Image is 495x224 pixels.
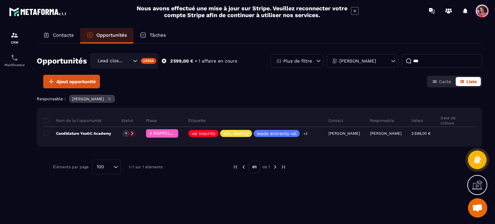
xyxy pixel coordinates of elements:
span: Carte [439,79,451,84]
p: Responsable [370,118,394,123]
p: Plus de filtre [283,59,312,63]
p: leads entrants vsl [257,131,296,136]
img: logo [9,6,67,17]
p: 2 599,00 € [170,58,193,64]
p: 2 599,00 € [412,131,431,136]
button: Ajout opportunité [43,75,100,88]
p: 1 affaire en cours [199,58,237,64]
span: 100 [94,163,106,170]
p: Phase [146,118,157,123]
p: Contacts [53,32,74,38]
p: Planificateur [2,63,27,67]
div: Search for option [92,160,121,174]
div: Ouvrir le chat [468,198,487,218]
p: Valeur [412,118,423,123]
span: Lead closing [96,57,125,64]
p: Nom de la l'opportunité [43,118,102,123]
input: Search for option [106,163,112,170]
p: Responsable : [37,96,66,101]
a: Contacts [37,28,80,44]
p: Contact [328,118,343,123]
p: Date de clôture [441,115,470,126]
a: schedulerschedulerPlanificateur [2,49,27,72]
p: 1 [125,131,127,136]
p: [PERSON_NAME] [339,59,376,63]
p: Étiquette [188,118,206,123]
img: prev [233,164,238,170]
p: 1-1 sur 1 éléments [129,165,163,169]
img: next [272,164,278,170]
p: vsl inscrits [191,131,215,136]
p: VSL Mailing [223,131,249,136]
span: Ajout opportunité [56,78,96,85]
p: Éléments par page [53,165,89,169]
p: +3 [301,130,310,137]
p: de 1 [262,164,270,170]
img: next [280,164,286,170]
a: Opportunités [80,28,133,44]
div: Créer [141,58,157,64]
p: • [195,58,197,64]
a: Tâches [133,28,172,44]
img: prev [241,164,247,170]
p: Tâches [150,32,166,38]
img: formation [11,31,18,39]
p: Statut [121,118,133,123]
img: scheduler [11,54,18,62]
p: Candidature YouGC Academy [43,131,111,136]
span: A RAPPELER/GHOST/NO SHOW✖️ [149,131,222,136]
button: Carte [428,77,455,86]
p: [PERSON_NAME] [72,97,104,101]
h2: Opportunités [37,54,87,67]
p: CRM [2,41,27,44]
p: Opportunités [96,32,127,38]
p: 01 [249,161,260,173]
h2: Nous avons effectué une mise à jour sur Stripe. Veuillez reconnecter votre compte Stripe afin de ... [136,5,348,18]
p: [PERSON_NAME] [370,131,402,136]
button: Liste [456,77,481,86]
span: Liste [466,79,477,84]
a: formationformationCRM [2,26,27,49]
div: Search for option [90,54,158,68]
input: Search for option [125,57,131,64]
